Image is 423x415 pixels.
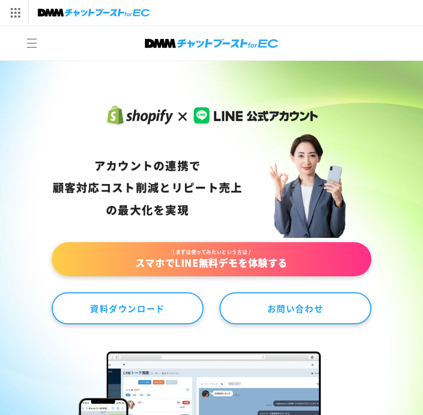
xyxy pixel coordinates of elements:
[219,292,371,324] a: お問い合わせ
[52,242,371,277] a: \ まずは使ってみたいという方は /スマホでLINE無料デモを体験する
[20,31,44,55] summary: メニュー
[145,39,278,48] img: 株式会社DMM Boost
[52,155,243,221] div: アカウントの連携で 顧客対応コスト削減と リピート売上の 最大化を実現
[52,292,204,324] a: 資料ダウンロード
[62,249,361,256] span: \ まずは使ってみたいという方は /
[2,2,28,24] img: サービス
[38,5,150,20] img: チャットブーストforEC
